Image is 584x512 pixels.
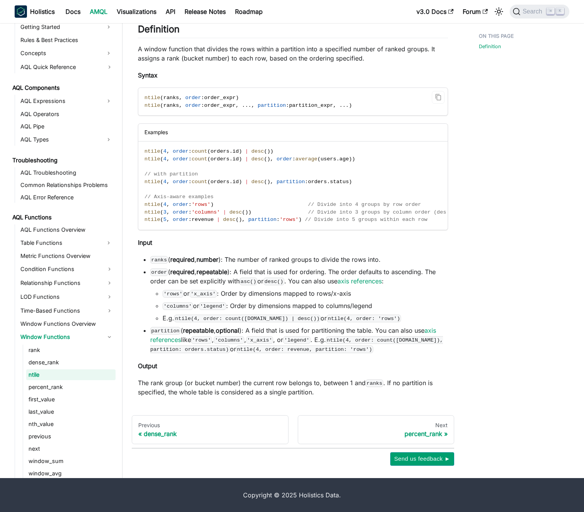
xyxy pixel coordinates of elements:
code: 'rows' [163,290,183,298]
span: desc [252,148,264,154]
span: users [321,156,336,162]
a: Time-Based Functions [18,305,116,317]
span: ( [264,179,267,185]
span: 5 [163,217,166,222]
strong: Output [138,362,157,370]
span: order_expr [204,103,236,108]
span: status [330,179,349,185]
span: ( [207,156,210,162]
kbd: K [556,8,564,15]
span: ) [239,217,242,222]
div: Next [304,422,448,429]
span: : [201,95,204,101]
p: The rank group (or bucket number) the current row belongs to, between 1 and . If no partition is ... [138,378,448,397]
a: Common Relationships Problems [18,180,116,190]
span: , [166,209,169,215]
span: desc [252,156,264,162]
span: ntile [144,148,160,154]
span: ) [239,179,242,185]
span: // Divide into 3 groups by column order (descending) [308,209,471,215]
a: window_avg [26,468,116,479]
span: revenue [191,217,213,222]
code: ranks [150,256,168,264]
span: | [223,209,226,215]
span: ) [267,148,270,154]
span: | [217,217,220,222]
code: desc() [263,278,284,285]
span: ( [207,179,210,185]
span: ( [264,156,267,162]
a: LOD Functions [18,291,116,303]
p: A window function that divides the rows within a partition into a specified number of ranked grou... [138,44,448,63]
span: ( [236,217,239,222]
a: percent_rank [26,382,116,392]
a: Troubleshooting [10,155,116,166]
code: 'x_axis' [190,290,216,298]
strong: Input [138,239,152,246]
code: ntile(4, order: count([DOMAIN_NAME]) | desc()) [174,315,321,322]
span: orders [210,148,229,154]
span: desc [223,217,236,222]
code: 'x_axis' [246,336,273,344]
span: ntile [144,103,160,108]
a: next [26,443,116,454]
span: 4 [163,202,166,207]
span: , [166,217,169,222]
a: Roadmap [230,5,267,18]
a: API [161,5,180,18]
code: ntile(4, order: 'rows') [327,315,401,322]
span: , [166,179,169,185]
span: : [188,148,191,154]
span: order [173,202,188,207]
span: , [333,103,336,108]
a: Release Notes [180,5,230,18]
span: order [173,217,188,222]
strong: repeatable [196,268,227,276]
a: Previousdense_rank [132,415,289,445]
a: Getting Started [18,21,102,33]
span: 4 [163,179,166,185]
button: Expand sidebar category 'AQL Types' [102,133,116,146]
span: ) [299,217,302,222]
span: : [305,179,308,185]
span: average [295,156,317,162]
span: ntile [144,95,160,101]
span: : [201,103,204,108]
a: Concepts [18,47,102,59]
span: . [342,103,346,108]
span: partition_expr [289,103,333,108]
span: ( [160,103,163,108]
nav: Docs pages [132,415,454,445]
a: Definition [479,43,501,50]
strong: required [170,268,195,276]
a: AQL Expressions [18,95,102,107]
div: percent_rank [304,430,448,438]
li: or : Order by dimensions mapped to rows/x-axis [163,289,448,298]
span: ( [160,95,163,101]
img: Holistics [15,5,27,18]
a: Table Functions [18,237,102,249]
code: ntile(4, order: revenue, partition: 'rows') [236,345,373,353]
div: Examples [138,124,448,141]
a: dense_rank [26,357,116,368]
span: order [173,179,188,185]
a: axis references [150,327,436,344]
span: orders [210,179,229,185]
span: order [173,148,188,154]
span: partition [277,179,305,185]
a: AQL Functions [10,212,116,223]
span: 3 [163,209,166,215]
b: Holistics [30,7,55,16]
a: AQL Troubleshooting [18,167,116,178]
a: Docs [61,5,85,18]
button: Expand sidebar category 'Getting Started' [102,21,116,33]
span: order [185,103,201,108]
a: AQL Components [10,83,116,93]
span: id [233,156,239,162]
span: count [191,156,207,162]
button: Expand sidebar category 'Table Functions' [102,237,116,249]
a: Nextpercent_rank [298,415,455,445]
li: or : Order by dimensions mapped to columns/legend [163,301,448,310]
code: order [150,268,168,276]
code: 'columns' [163,302,193,310]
